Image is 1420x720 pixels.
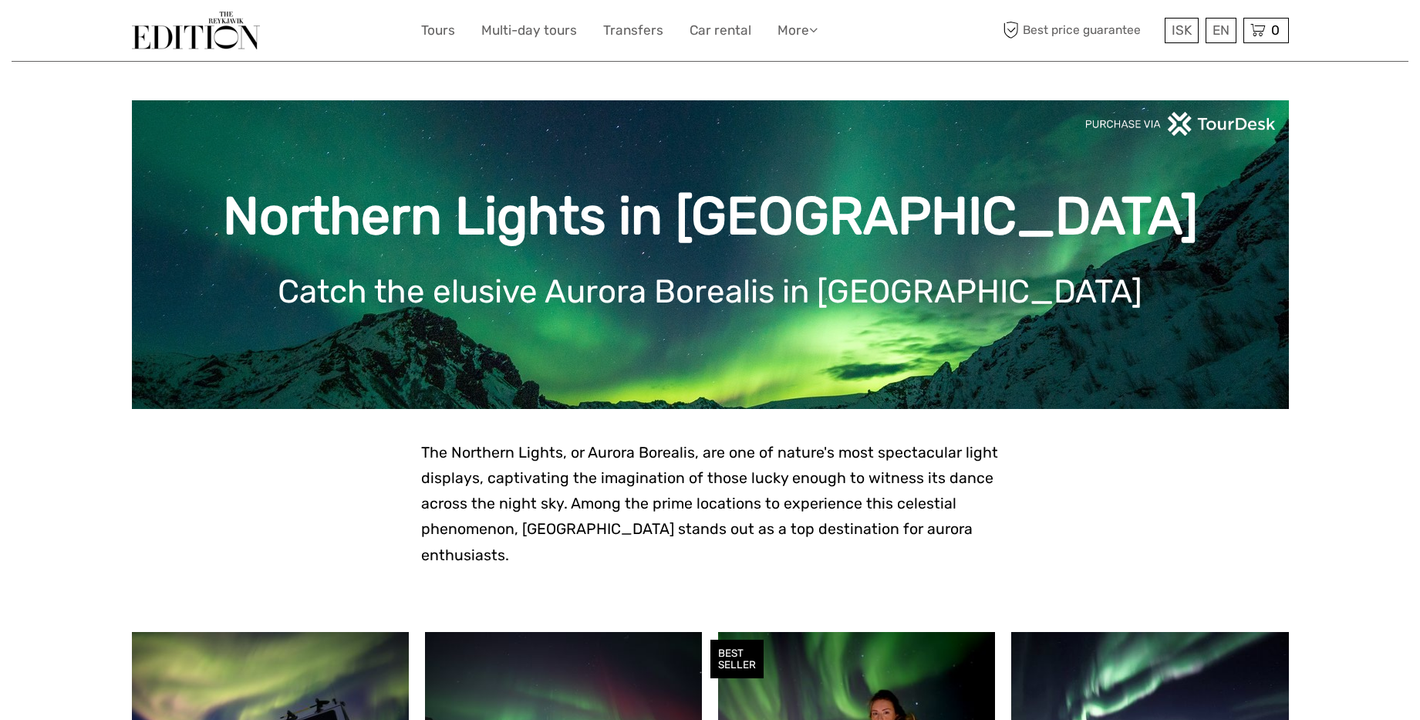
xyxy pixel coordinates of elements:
img: The Reykjavík Edition [132,12,260,49]
a: Transfers [603,19,663,42]
span: Best price guarantee [1000,18,1161,43]
a: More [777,19,818,42]
div: EN [1206,18,1236,43]
span: ISK [1172,22,1192,38]
h1: Catch the elusive Aurora Borealis in [GEOGRAPHIC_DATA] [155,272,1266,311]
img: PurchaseViaTourDeskwhite.png [1084,112,1277,136]
h1: Northern Lights in [GEOGRAPHIC_DATA] [155,185,1266,248]
a: Car rental [690,19,751,42]
a: Tours [421,19,455,42]
a: Multi-day tours [481,19,577,42]
span: 0 [1269,22,1282,38]
div: BEST SELLER [710,640,764,678]
span: The Northern Lights, or Aurora Borealis, are one of nature's most spectacular light displays, cap... [421,444,998,564]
